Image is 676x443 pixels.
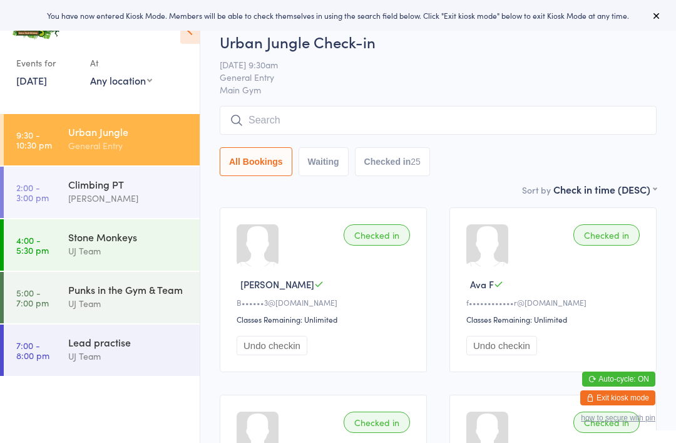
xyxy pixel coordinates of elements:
[220,58,637,71] span: [DATE] 9:30am
[68,283,189,296] div: Punks in the Gym & Team
[68,244,189,258] div: UJ Team
[4,167,200,218] a: 2:00 -3:00 pmClimbing PT[PERSON_NAME]
[220,71,637,83] span: General Entry
[16,288,49,308] time: 5:00 - 7:00 pm
[4,272,200,323] a: 5:00 -7:00 pmPunks in the Gym & TeamUJ Team
[16,182,49,202] time: 2:00 - 3:00 pm
[344,224,410,246] div: Checked in
[573,224,640,246] div: Checked in
[220,106,657,135] input: Search
[68,138,189,153] div: General Entry
[16,340,49,360] time: 7:00 - 8:00 pm
[16,73,47,87] a: [DATE]
[240,278,314,291] span: [PERSON_NAME]
[411,157,421,167] div: 25
[68,335,189,349] div: Lead practise
[237,336,307,355] button: Undo checkin
[68,296,189,311] div: UJ Team
[68,177,189,191] div: Climbing PT
[355,147,430,176] button: Checked in25
[466,336,537,355] button: Undo checkin
[237,297,414,308] div: B••••••3@[DOMAIN_NAME]
[573,412,640,433] div: Checked in
[16,130,52,150] time: 9:30 - 10:30 pm
[220,147,292,176] button: All Bookings
[466,314,643,325] div: Classes Remaining: Unlimited
[582,372,655,387] button: Auto-cycle: ON
[16,53,78,73] div: Events for
[581,414,655,422] button: how to secure with pin
[4,325,200,376] a: 7:00 -8:00 pmLead practiseUJ Team
[90,53,152,73] div: At
[237,314,414,325] div: Classes Remaining: Unlimited
[553,182,657,196] div: Check in time (DESC)
[470,278,494,291] span: Ava F
[220,31,657,52] h2: Urban Jungle Check-in
[522,184,551,196] label: Sort by
[299,147,349,176] button: Waiting
[68,191,189,206] div: [PERSON_NAME]
[580,390,655,405] button: Exit kiosk mode
[220,83,657,96] span: Main Gym
[68,230,189,244] div: Stone Monkeys
[16,235,49,255] time: 4:00 - 5:30 pm
[466,297,643,308] div: f••••••••••••r@[DOMAIN_NAME]
[4,219,200,271] a: 4:00 -5:30 pmStone MonkeysUJ Team
[344,412,410,433] div: Checked in
[4,114,200,165] a: 9:30 -10:30 pmUrban JungleGeneral Entry
[68,349,189,363] div: UJ Team
[20,10,656,21] div: You have now entered Kiosk Mode. Members will be able to check themselves in using the search fie...
[68,125,189,138] div: Urban Jungle
[90,73,152,87] div: Any location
